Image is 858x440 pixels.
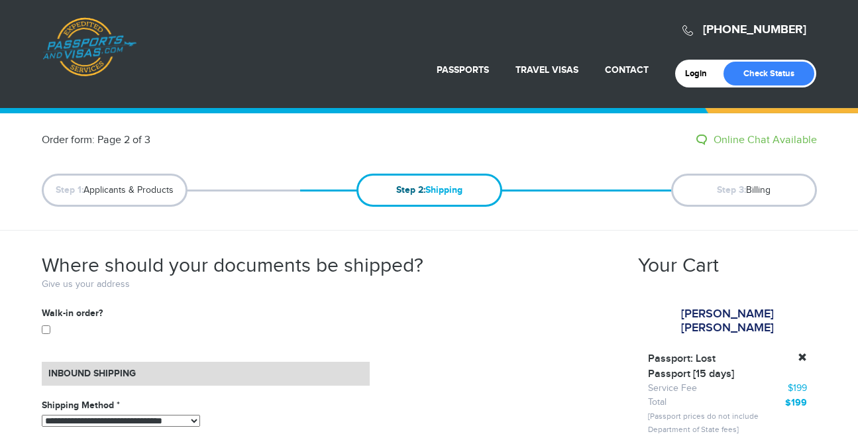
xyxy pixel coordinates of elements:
[696,133,817,148] a: Online Chat Available
[396,184,425,195] a: Step 2:
[56,184,83,195] a: Step 1:
[32,133,429,148] div: Order form: Page 2 of 3
[437,64,489,76] a: Passports
[671,174,817,207] span: Billing
[42,17,136,77] a: Passports & [DOMAIN_NAME]
[703,23,806,37] a: [PHONE_NUMBER]
[648,396,747,410] div: Total
[648,352,747,382] strong: Passport: Lost Passport [15 days]
[42,362,370,386] h4: Inbound Shipping
[767,382,807,396] div: $199
[515,64,578,76] a: Travel Visas
[724,62,814,85] a: Check Status
[605,64,649,76] a: Contact
[785,397,807,408] strong: $199
[648,382,747,396] div: Service Fee
[685,68,716,79] a: Login
[42,254,423,278] h2: Where should your documents be shipped?
[638,307,817,335] div: [PERSON_NAME] [PERSON_NAME]
[648,412,759,434] small: [Passport prices do not include Department of State fees]
[42,307,370,320] label: Walk-in order?
[356,174,502,207] span: Shipping
[42,174,188,207] span: Applicants & Products
[42,399,370,412] label: Shipping Method *
[717,184,746,195] a: Step 3:
[638,254,719,278] h2: Your Cart
[42,278,618,292] p: Give us your address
